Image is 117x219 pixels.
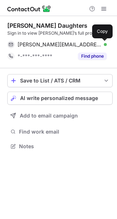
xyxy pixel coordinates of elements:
div: Sign in to view [PERSON_NAME]’s full profile [7,30,113,36]
span: Find work email [19,128,110,135]
button: AI write personalized message [7,92,113,105]
button: Add to email campaign [7,109,113,122]
button: save-profile-one-click [7,74,113,87]
button: Notes [7,141,113,151]
div: Save to List / ATS / CRM [20,78,100,84]
button: Reveal Button [78,53,107,60]
span: Add to email campaign [20,113,78,119]
button: Find work email [7,127,113,137]
span: Notes [19,143,110,150]
img: ContactOut v5.3.10 [7,4,51,13]
div: [PERSON_NAME] Daughters [7,22,87,29]
span: AI write personalized message [20,95,98,101]
span: [PERSON_NAME][EMAIL_ADDRESS][DOMAIN_NAME] [18,41,101,48]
